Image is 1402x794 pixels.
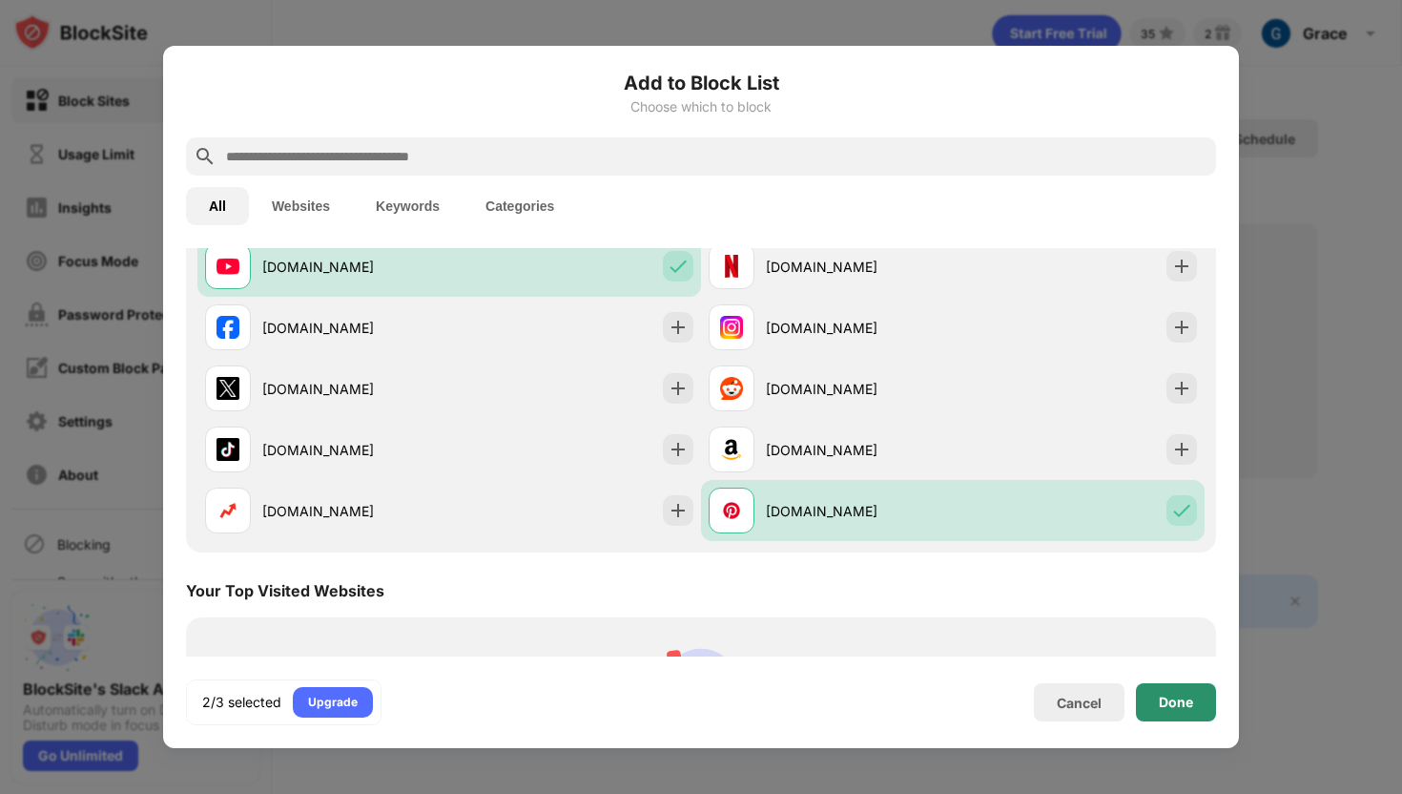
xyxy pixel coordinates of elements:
[766,318,953,338] div: [DOMAIN_NAME]
[249,187,353,225] button: Websites
[216,438,239,461] img: favicons
[262,318,449,338] div: [DOMAIN_NAME]
[766,257,953,277] div: [DOMAIN_NAME]
[720,499,743,522] img: favicons
[186,69,1216,97] h6: Add to Block List
[766,501,953,521] div: [DOMAIN_NAME]
[1159,695,1193,710] div: Done
[308,693,358,712] div: Upgrade
[216,255,239,278] img: favicons
[216,499,239,522] img: favicons
[1057,695,1102,711] div: Cancel
[766,379,953,399] div: [DOMAIN_NAME]
[720,438,743,461] img: favicons
[353,187,463,225] button: Keywords
[194,145,216,168] img: search.svg
[463,187,577,225] button: Categories
[262,501,449,521] div: [DOMAIN_NAME]
[262,257,449,277] div: [DOMAIN_NAME]
[262,379,449,399] div: [DOMAIN_NAME]
[216,377,239,400] img: favicons
[720,255,743,278] img: favicons
[202,693,281,712] div: 2/3 selected
[720,377,743,400] img: favicons
[766,440,953,460] div: [DOMAIN_NAME]
[720,316,743,339] img: favicons
[262,440,449,460] div: [DOMAIN_NAME]
[186,99,1216,115] div: Choose which to block
[216,316,239,339] img: favicons
[655,640,747,732] img: personal-suggestions.svg
[186,187,249,225] button: All
[186,581,384,600] div: Your Top Visited Websites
